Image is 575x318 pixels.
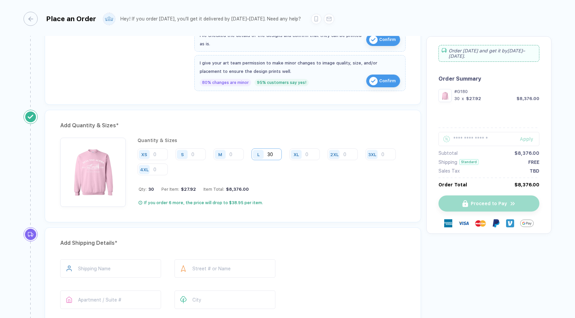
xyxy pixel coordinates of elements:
img: master-card [475,218,486,229]
div: $8,376.00 [514,182,539,187]
div: Subtotal [438,150,458,156]
div: $8,376.00 [224,187,249,192]
div: XL [294,152,299,157]
div: Hey! If you order [DATE], you'll get it delivered by [DATE]–[DATE]. Need any help? [120,16,301,22]
span: Confirm [379,34,396,45]
div: Order Total [438,182,467,187]
div: L [257,152,260,157]
div: 2XL [330,152,339,157]
div: $27.92 [466,96,481,101]
img: express [444,219,452,227]
div: Apply [520,136,539,142]
div: TBD [530,168,539,174]
div: Order [DATE] and get it by [DATE]–[DATE] . [438,45,539,62]
img: Venmo [506,219,514,227]
div: Qty: [139,187,154,192]
img: Paypal [492,219,500,227]
div: Add Shipping Details [60,238,406,248]
span: Confirm [379,76,396,86]
div: I've checked the details of the designs and confirm that they can be printed as is. [200,31,363,48]
button: Apply [511,132,539,146]
div: Standard [459,159,478,165]
div: $8,376.00 [514,150,539,156]
div: 3XL [368,152,376,157]
div: S [181,152,184,157]
div: Order Summary [438,76,539,82]
div: Sales Tax [438,168,460,174]
span: 30 [147,187,154,192]
div: Per Item: [161,187,196,192]
div: Item Total: [203,187,249,192]
div: $27.92 [179,187,196,192]
button: iconConfirm [366,75,400,87]
div: I give your art team permission to make minor changes to image quality, size, and/or placement to... [200,59,400,76]
div: #G180 [454,89,539,94]
div: $8,376.00 [516,96,539,101]
img: icon [369,36,378,44]
div: x [461,96,465,101]
img: icon [369,77,378,85]
button: iconConfirm [366,33,400,46]
div: FREE [528,160,539,165]
div: 30 [454,96,460,101]
img: GPay [520,217,534,230]
div: 4XL [140,167,149,172]
div: Shipping [438,160,457,165]
img: visa [458,218,469,229]
img: e788bae9-9004-4f6c-b84c-cd48570fbd04_nt_front_1759092998373.jpg [440,91,450,100]
div: Add Quantity & Sizes [60,120,406,131]
div: If you order 6 more, the price will drop to $38.95 per item. [144,200,263,206]
div: XS [141,152,147,157]
div: 80% changes are minor [200,79,251,86]
div: Place an Order [46,15,96,23]
img: user profile [103,13,115,25]
div: M [218,152,222,157]
img: e788bae9-9004-4f6c-b84c-cd48570fbd04_nt_front_1759092998373.jpg [64,141,122,200]
div: 95% customers say yes! [255,79,309,86]
div: Quantity & Sizes [138,138,406,143]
